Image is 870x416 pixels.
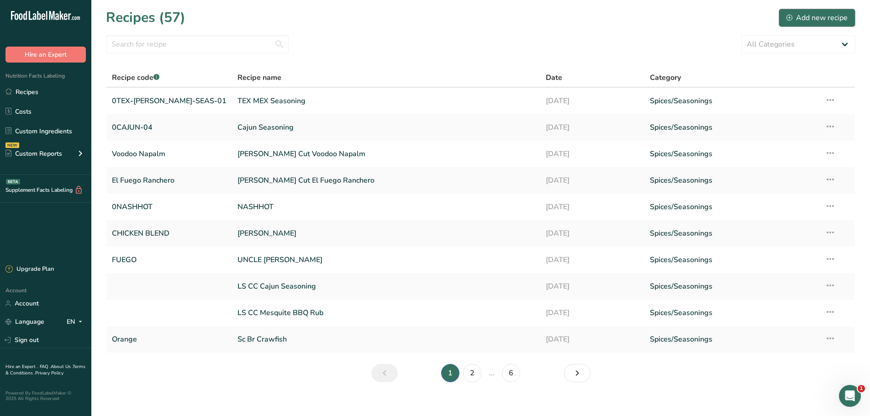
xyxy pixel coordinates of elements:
a: 0TEX-[PERSON_NAME]-SEAS-01 [112,91,227,111]
a: Spices/Seasonings [650,303,814,322]
div: NEW [5,142,19,148]
a: Spices/Seasonings [650,224,814,243]
a: [DATE] [546,277,639,296]
a: [DATE] [546,303,639,322]
span: Recipe name [237,72,281,83]
a: El Fuego Ranchero [112,171,227,190]
a: Orange [112,330,227,349]
a: Terms & Conditions . [5,363,85,376]
a: Cajun Seasoning [237,118,535,137]
span: Recipe code [112,73,159,83]
a: Spices/Seasonings [650,171,814,190]
span: 1 [858,385,865,392]
div: BETA [6,179,20,184]
a: Spices/Seasonings [650,250,814,269]
h1: Recipes (57) [106,7,185,28]
div: Upgrade Plan [5,265,54,274]
a: [DATE] [546,250,639,269]
a: Page 6. [502,364,520,382]
a: 0CAJUN-04 [112,118,227,137]
a: About Us . [51,363,73,370]
a: Language [5,314,44,330]
a: [PERSON_NAME] Cut El Fuego Ranchero [237,171,535,190]
span: Category [650,72,681,83]
a: [PERSON_NAME] Cut Voodoo Napalm [237,144,535,163]
div: Powered By FoodLabelMaker © 2025 All Rights Reserved [5,390,86,401]
a: Spices/Seasonings [650,330,814,349]
button: Add new recipe [779,9,855,27]
a: UNCLE [PERSON_NAME] [237,250,535,269]
a: Sc Br Crawfish [237,330,535,349]
div: Custom Reports [5,149,62,158]
a: Spices/Seasonings [650,277,814,296]
a: [PERSON_NAME] [237,224,535,243]
a: LS CC Cajun Seasoning [237,277,535,296]
a: Spices/Seasonings [650,118,814,137]
input: Search for recipe [106,35,289,53]
a: [DATE] [546,224,639,243]
a: [DATE] [546,118,639,137]
a: Hire an Expert . [5,363,38,370]
a: [DATE] [546,91,639,111]
a: [DATE] [546,144,639,163]
a: Spices/Seasonings [650,197,814,216]
a: [DATE] [546,171,639,190]
span: Date [546,72,562,83]
a: Spices/Seasonings [650,144,814,163]
a: Next page [564,364,591,382]
div: Add new recipe [786,12,848,23]
a: Spices/Seasonings [650,91,814,111]
a: FUEGO [112,250,227,269]
a: LS CC Mesquite BBQ Rub [237,303,535,322]
a: Previous page [371,364,398,382]
a: Voodoo Napalm [112,144,227,163]
a: 0NASHHOT [112,197,227,216]
a: [DATE] [546,330,639,349]
a: Page 2. [463,364,481,382]
button: Hire an Expert [5,47,86,63]
div: EN [67,316,86,327]
a: CHICKEN BLEND [112,224,227,243]
iframe: Intercom live chat [839,385,861,407]
a: FAQ . [40,363,51,370]
a: TEX MEX Seasoning [237,91,535,111]
a: NASHHOT [237,197,535,216]
a: Privacy Policy [35,370,63,376]
a: [DATE] [546,197,639,216]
